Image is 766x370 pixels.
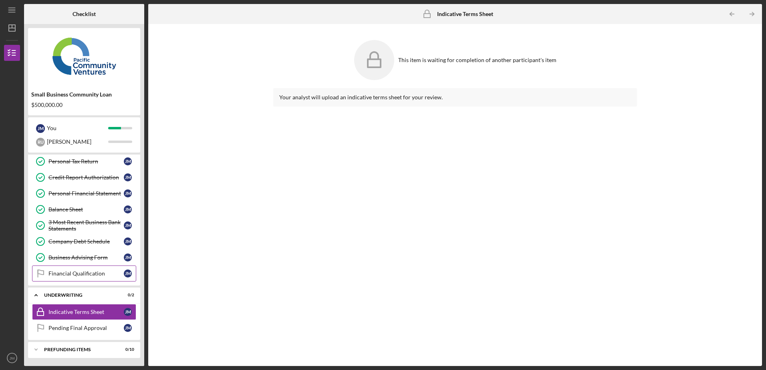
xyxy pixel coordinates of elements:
[31,102,137,108] div: $500,000.00
[48,174,124,181] div: Credit Report Authorization
[32,304,136,320] a: Indicative Terms SheetJM
[124,308,132,316] div: J M
[124,189,132,197] div: J M
[32,320,136,336] a: Pending Final ApprovalJM
[124,237,132,245] div: J M
[124,324,132,332] div: J M
[44,347,114,352] div: Prefunding Items
[32,185,136,201] a: Personal Financial StatementJM
[48,238,124,245] div: Company Debt Schedule
[124,205,132,213] div: J M
[28,32,140,80] img: Product logo
[32,201,136,217] a: Balance SheetJM
[32,233,136,249] a: Company Debt ScheduleJM
[73,11,96,17] b: Checklist
[48,190,124,197] div: Personal Financial Statement
[48,270,124,277] div: Financial Qualification
[44,293,114,298] div: Underwriting
[31,91,137,98] div: Small Business Community Loan
[47,121,108,135] div: You
[47,135,108,149] div: [PERSON_NAME]
[32,265,136,282] a: Financial QualificationJM
[124,157,132,165] div: J M
[48,254,124,261] div: Business Advising Form
[279,94,631,101] div: Your analyst will upload an indicative terms sheet for your review.
[32,249,136,265] a: Business Advising FormJM
[120,347,134,352] div: 0 / 10
[48,206,124,213] div: Balance Sheet
[124,173,132,181] div: J M
[32,153,136,169] a: Personal Tax ReturnJM
[36,138,45,147] div: R U
[10,356,15,360] text: JM
[36,124,45,133] div: J M
[124,253,132,261] div: J M
[48,325,124,331] div: Pending Final Approval
[32,217,136,233] a: 3 Most Recent Business Bank StatementsJM
[48,158,124,165] div: Personal Tax Return
[48,219,124,232] div: 3 Most Recent Business Bank Statements
[124,221,132,229] div: J M
[437,11,493,17] b: Indicative Terms Sheet
[398,57,556,63] div: This item is waiting for completion of another participant's item
[120,293,134,298] div: 0 / 2
[48,309,124,315] div: Indicative Terms Sheet
[4,350,20,366] button: JM
[32,169,136,185] a: Credit Report AuthorizationJM
[124,269,132,277] div: J M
